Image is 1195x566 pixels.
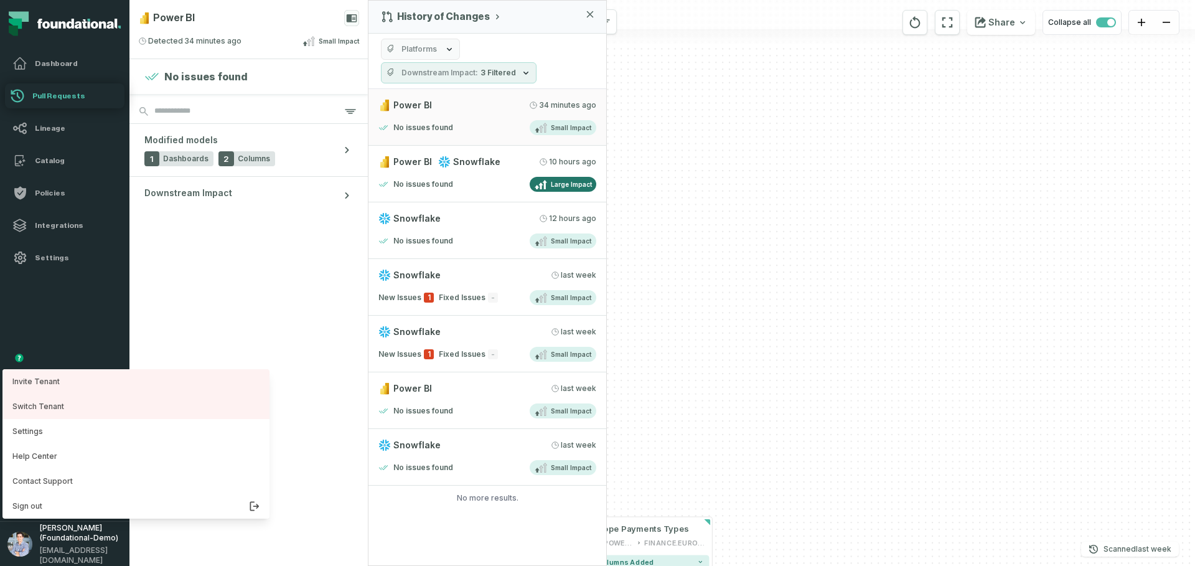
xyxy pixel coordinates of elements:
[7,532,32,557] img: avatar of Alon Nafta
[163,154,209,164] span: Dashboards
[393,382,432,395] span: Power BI
[551,293,591,303] span: Small Impact
[393,123,453,133] h4: No issues found
[153,13,195,23] span: Power BI
[644,537,704,548] div: FINANCE.EUROPE
[453,156,500,168] span: Snowflake
[40,545,122,565] span: alon@foundational.io
[561,270,596,280] relative-time: Sep 8, 2025, 2:02 PM GMT+3
[1129,11,1154,35] button: zoom in
[561,327,596,337] relative-time: Sep 7, 2025, 8:46 PM GMT+3
[561,384,596,394] relative-time: Sep 7, 2025, 2:01 PM GMT+3
[439,349,485,359] span: Fixed Issues
[129,124,368,176] button: Modified models1Dashboards2Columns
[393,179,453,189] h4: No issues found
[1104,543,1171,555] p: Scanned
[424,293,434,303] span: 1
[393,236,453,246] h4: No issues found
[1081,542,1179,557] button: Scanned[DATE] 5:45:23 PM
[551,180,592,189] span: Large Impact
[2,469,269,494] a: Contact Support
[381,62,537,83] button: Downstream Impact3 Filtered
[184,36,241,46] relative-time: Sep 16, 2025, 1:36 PM GMT+3
[1136,544,1171,554] relative-time: Sep 6, 2025, 5:45 PM GMT+3
[439,293,485,303] span: Fixed Issues
[551,237,591,246] span: Small Impact
[144,134,218,146] span: Modified models
[551,350,591,359] span: Small Impact
[1043,10,1122,35] button: Collapse all
[238,154,270,164] span: Columns
[393,406,453,416] h4: No issues found
[393,269,441,281] span: Snowflake
[378,349,421,359] span: New Issues
[551,407,591,416] span: Small Impact
[319,37,359,46] span: Small Impact
[138,36,241,46] span: Detected
[2,444,269,469] a: Help Center
[967,10,1035,35] button: Share
[2,494,269,519] button: Sign out
[393,212,441,225] span: Snowflake
[393,439,441,451] span: Snowflake
[401,44,437,54] span: Platforms
[401,68,478,78] span: Downstream Impact
[561,440,596,450] relative-time: Sep 6, 2025, 2:00 PM GMT+3
[2,394,269,419] button: Switch Tenant
[1154,11,1179,35] button: zoom out
[590,558,654,566] span: 2 columns added
[488,349,498,359] span: -
[480,68,516,78] span: 3 Filtered
[393,463,453,473] h4: No issues found
[164,69,248,84] h4: No issues found
[604,537,634,548] div: POWER BI
[549,157,596,167] relative-time: Sep 16, 2025, 4:16 AM GMT+3
[129,177,368,214] button: Downstream Impact
[539,100,596,110] relative-time: Sep 16, 2025, 1:36 PM GMT+3
[488,293,498,303] span: -
[2,419,269,444] button: Settings
[381,11,502,23] button: History of Changes
[368,372,606,429] a: Power BI[DATE] 2:01:48 PMNo issues foundSmall Impact
[393,326,441,338] span: Snowflake
[393,156,432,168] span: Power BI
[368,146,606,202] a: Power BISnowflake[DATE] 4:16:25 AMNo issues foundLarge Impact
[551,123,591,133] span: Small Impact
[551,463,591,473] span: Small Impact
[424,349,434,359] span: 1
[2,369,269,394] a: Invite Tenant
[549,214,596,224] relative-time: Sep 16, 2025, 2:00 AM GMT+3
[2,369,269,519] div: avatar of Alon Nafta[PERSON_NAME] (Foundational-Demo)[EMAIL_ADDRESS][DOMAIN_NAME]
[368,202,606,259] a: Snowflake[DATE] 2:00:08 AMNo issues foundSmall Impact
[368,493,606,503] div: No more results.
[393,99,432,111] span: Power BI
[368,259,606,316] a: Snowflake[DATE] 2:02:49 PMNew Issues1Fixed Issues-Small Impact
[368,429,606,486] a: Snowflake[DATE] 2:00:33 PMNo issues foundSmall Impact
[40,523,122,543] span: Alon Nafta (Foundational-Demo)
[144,187,232,199] span: Downstream Impact
[218,151,234,166] span: 2
[368,316,606,372] a: Snowflake[DATE] 8:46:32 PMNew Issues1Fixed Issues-Small Impact
[144,151,159,166] span: 1
[381,39,460,60] button: Platforms
[368,89,606,146] a: Power BI[DATE] 1:36:55 PMNo issues foundSmall Impact
[590,524,689,534] div: Europe Payments Types
[378,293,421,303] span: New Issues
